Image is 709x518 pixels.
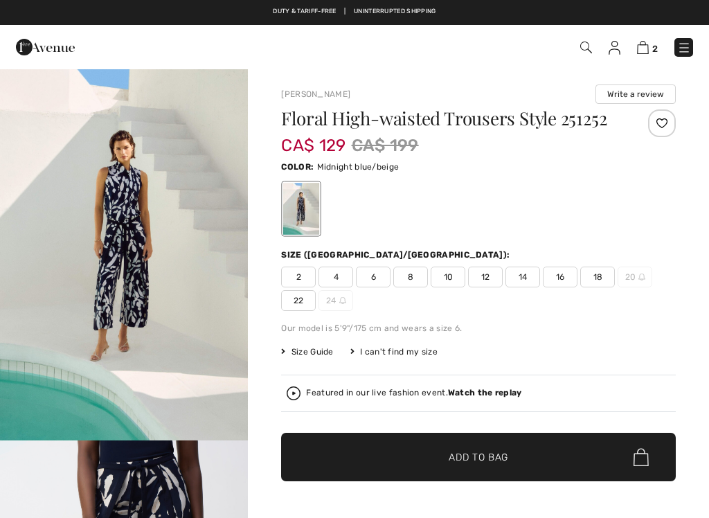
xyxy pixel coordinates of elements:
[431,267,465,287] span: 10
[16,33,75,61] img: 1ère Avenue
[543,267,577,287] span: 16
[281,162,314,172] span: Color:
[283,183,319,235] div: Midnight blue/beige
[449,450,508,465] span: Add to Bag
[287,386,300,400] img: Watch the replay
[352,133,419,158] span: CA$ 199
[281,322,676,334] div: Our model is 5'9"/175 cm and wears a size 6.
[16,39,75,53] a: 1ère Avenue
[281,267,316,287] span: 2
[281,122,345,155] span: CA$ 129
[580,42,592,53] img: Search
[393,267,428,287] span: 8
[281,433,676,481] button: Add to Bag
[618,267,652,287] span: 20
[306,388,521,398] div: Featured in our live fashion event.
[318,290,353,311] span: 24
[448,388,522,398] strong: Watch the replay
[356,267,391,287] span: 6
[638,274,645,280] img: ring-m.svg
[281,249,512,261] div: Size ([GEOGRAPHIC_DATA]/[GEOGRAPHIC_DATA]):
[318,267,353,287] span: 4
[281,346,333,358] span: Size Guide
[281,290,316,311] span: 22
[468,267,503,287] span: 12
[339,297,346,304] img: ring-m.svg
[281,109,610,127] h1: Floral High-waisted Trousers Style 251252
[350,346,438,358] div: I can't find my size
[281,89,350,99] a: [PERSON_NAME]
[637,41,649,54] img: Shopping Bag
[580,267,615,287] span: 18
[652,44,658,54] span: 2
[637,39,658,55] a: 2
[317,162,400,172] span: Midnight blue/beige
[505,267,540,287] span: 14
[609,41,620,55] img: My Info
[595,84,676,104] button: Write a review
[677,41,691,55] img: Menu
[634,448,649,466] img: Bag.svg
